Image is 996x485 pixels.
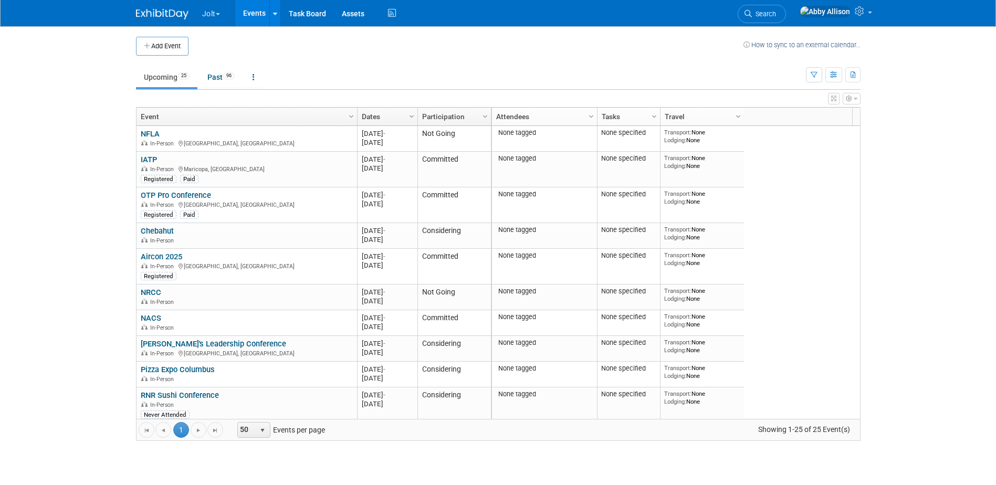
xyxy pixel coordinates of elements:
[417,223,491,249] td: Considering
[752,10,776,18] span: Search
[258,426,267,435] span: select
[496,313,593,321] div: None tagged
[496,339,593,347] div: None tagged
[141,410,190,419] div: Never Attended
[664,251,740,267] div: None None
[178,72,190,80] span: 25
[664,390,740,405] div: None None
[406,108,417,123] a: Column Settings
[602,108,653,125] a: Tasks
[417,310,491,336] td: Committed
[141,129,160,139] a: NFLA
[224,422,336,438] span: Events per page
[664,339,740,354] div: None None
[142,426,151,435] span: Go to the first page
[141,391,219,400] a: RNR Sushi Conference
[362,374,413,383] div: [DATE]
[601,129,656,137] div: None specified
[664,339,691,346] span: Transport:
[141,226,174,236] a: Chebahut
[141,263,148,268] img: In-Person Event
[180,175,198,183] div: Paid
[496,390,593,398] div: None tagged
[601,287,656,296] div: None specified
[748,422,859,437] span: Showing 1-25 of 25 Event(s)
[601,154,656,163] div: None specified
[383,288,385,296] span: -
[664,390,691,397] span: Transport:
[734,112,742,121] span: Column Settings
[664,251,691,259] span: Transport:
[141,155,157,164] a: IATP
[136,67,197,87] a: Upcoming25
[601,364,656,373] div: None specified
[141,108,350,125] a: Event
[136,37,188,56] button: Add Event
[141,324,148,330] img: In-Person Event
[601,339,656,347] div: None specified
[362,322,413,331] div: [DATE]
[150,166,177,173] span: In-Person
[496,226,593,234] div: None tagged
[664,190,740,205] div: None None
[648,108,660,123] a: Column Settings
[422,108,484,125] a: Participation
[362,191,413,199] div: [DATE]
[664,364,740,379] div: None None
[141,339,286,349] a: [PERSON_NAME]'s Leadership Conference
[664,198,686,205] span: Lodging:
[150,324,177,331] span: In-Person
[664,154,691,162] span: Transport:
[664,321,686,328] span: Lodging:
[141,202,148,207] img: In-Person Event
[417,152,491,187] td: Committed
[362,348,413,357] div: [DATE]
[362,261,413,270] div: [DATE]
[383,227,385,235] span: -
[150,376,177,383] span: In-Person
[150,140,177,147] span: In-Person
[383,391,385,399] span: -
[664,136,686,144] span: Lodging:
[362,138,413,147] div: [DATE]
[159,426,167,435] span: Go to the previous page
[362,399,413,408] div: [DATE]
[664,154,740,170] div: None None
[150,402,177,408] span: In-Person
[743,41,861,49] a: How to sync to an external calendar...
[141,349,352,357] div: [GEOGRAPHIC_DATA], [GEOGRAPHIC_DATA]
[738,5,786,23] a: Search
[665,108,737,125] a: Travel
[141,200,352,209] div: [GEOGRAPHIC_DATA], [GEOGRAPHIC_DATA]
[601,190,656,198] div: None specified
[496,190,593,198] div: None tagged
[664,234,686,241] span: Lodging:
[800,6,851,17] img: Abby Allison
[362,129,413,138] div: [DATE]
[664,190,691,197] span: Transport:
[664,313,740,328] div: None None
[141,299,148,304] img: In-Person Event
[211,426,219,435] span: Go to the last page
[141,237,148,242] img: In-Person Event
[141,166,148,171] img: In-Person Event
[180,210,198,219] div: Paid
[383,130,385,138] span: -
[664,129,740,144] div: None None
[496,287,593,296] div: None tagged
[347,112,355,121] span: Column Settings
[141,365,215,374] a: Pizza Expo Columbus
[664,226,740,241] div: None None
[150,350,177,357] span: In-Person
[481,112,489,121] span: Column Settings
[141,402,148,407] img: In-Person Event
[383,191,385,199] span: -
[362,313,413,322] div: [DATE]
[141,191,211,200] a: OTP Pro Conference
[417,187,491,223] td: Committed
[417,249,491,284] td: Committed
[407,112,416,121] span: Column Settings
[141,175,176,183] div: Registered
[362,155,413,164] div: [DATE]
[664,129,691,136] span: Transport:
